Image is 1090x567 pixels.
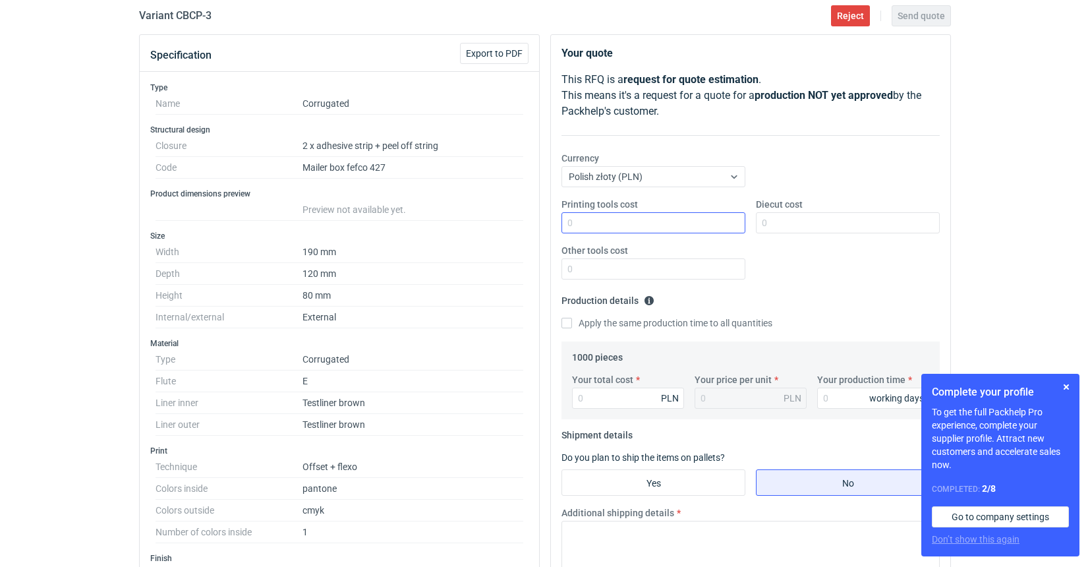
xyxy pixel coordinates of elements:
[561,212,745,233] input: 0
[561,452,725,463] label: Do you plan to ship the items on pallets?
[695,373,772,386] label: Your price per unit
[302,307,523,328] dd: External
[932,506,1069,527] a: Go to company settings
[302,478,523,500] dd: pantone
[982,483,996,494] strong: 2 / 8
[932,384,1069,400] h1: Complete your profile
[156,414,302,436] dt: Liner outer
[932,405,1069,471] p: To get the full Packhelp Pro experience, complete your supplier profile. Attract new customers an...
[561,198,638,211] label: Printing tools cost
[302,500,523,522] dd: cmyk
[302,392,523,414] dd: Testliner brown
[150,125,529,135] h3: Structural design
[466,49,523,58] span: Export to PDF
[561,425,633,440] legend: Shipment details
[817,373,905,386] label: Your production time
[150,82,529,93] h3: Type
[156,522,302,543] dt: Number of colors inside
[150,338,529,349] h3: Material
[755,89,893,102] strong: production NOT yet approved
[572,347,623,363] legend: 1000 pieces
[150,189,529,199] h3: Product dimensions preview
[572,373,633,386] label: Your total cost
[156,241,302,263] dt: Width
[156,456,302,478] dt: Technique
[150,446,529,456] h3: Print
[623,73,759,86] strong: request for quote estimation
[898,11,945,20] span: Send quote
[156,263,302,285] dt: Depth
[302,157,523,179] dd: Mailer box fefco 427
[139,8,212,24] h2: Variant CBCP - 3
[156,285,302,307] dt: Height
[150,553,529,564] h3: Finish
[932,533,1019,546] button: Don’t show this again
[302,285,523,307] dd: 80 mm
[460,43,529,64] button: Export to PDF
[156,157,302,179] dt: Code
[932,482,1069,496] div: Completed:
[892,5,951,26] button: Send quote
[661,392,679,405] div: PLN
[561,290,654,306] legend: Production details
[561,316,772,330] label: Apply the same production time to all quantities
[156,392,302,414] dt: Liner inner
[150,231,529,241] h3: Size
[156,307,302,328] dt: Internal/external
[569,171,643,182] span: Polish złoty (PLN)
[156,500,302,522] dt: Colors outside
[561,469,745,496] label: Yes
[561,72,940,119] p: This RFQ is a . This means it's a request for a quote for a by the Packhelp's customer.
[1058,379,1074,395] button: Skip for now
[869,392,924,405] div: working days
[302,522,523,543] dd: 1
[302,93,523,115] dd: Corrugated
[156,478,302,500] dt: Colors inside
[837,11,864,20] span: Reject
[561,244,628,257] label: Other tools cost
[561,152,599,165] label: Currency
[302,456,523,478] dd: Offset + flexo
[150,40,212,71] button: Specification
[302,414,523,436] dd: Testliner brown
[156,371,302,392] dt: Flute
[756,469,940,496] label: No
[302,204,406,215] span: Preview not available yet.
[561,258,745,280] input: 0
[302,135,523,157] dd: 2 x adhesive strip + peel off string
[156,93,302,115] dt: Name
[156,135,302,157] dt: Closure
[784,392,801,405] div: PLN
[756,198,803,211] label: Diecut cost
[756,212,940,233] input: 0
[561,506,674,520] label: Additional shipping details
[561,47,613,59] strong: Your quote
[572,388,684,409] input: 0
[302,263,523,285] dd: 120 mm
[302,349,523,371] dd: Corrugated
[156,349,302,371] dt: Type
[831,5,870,26] button: Reject
[302,371,523,392] dd: E
[817,388,929,409] input: 0
[302,241,523,263] dd: 190 mm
